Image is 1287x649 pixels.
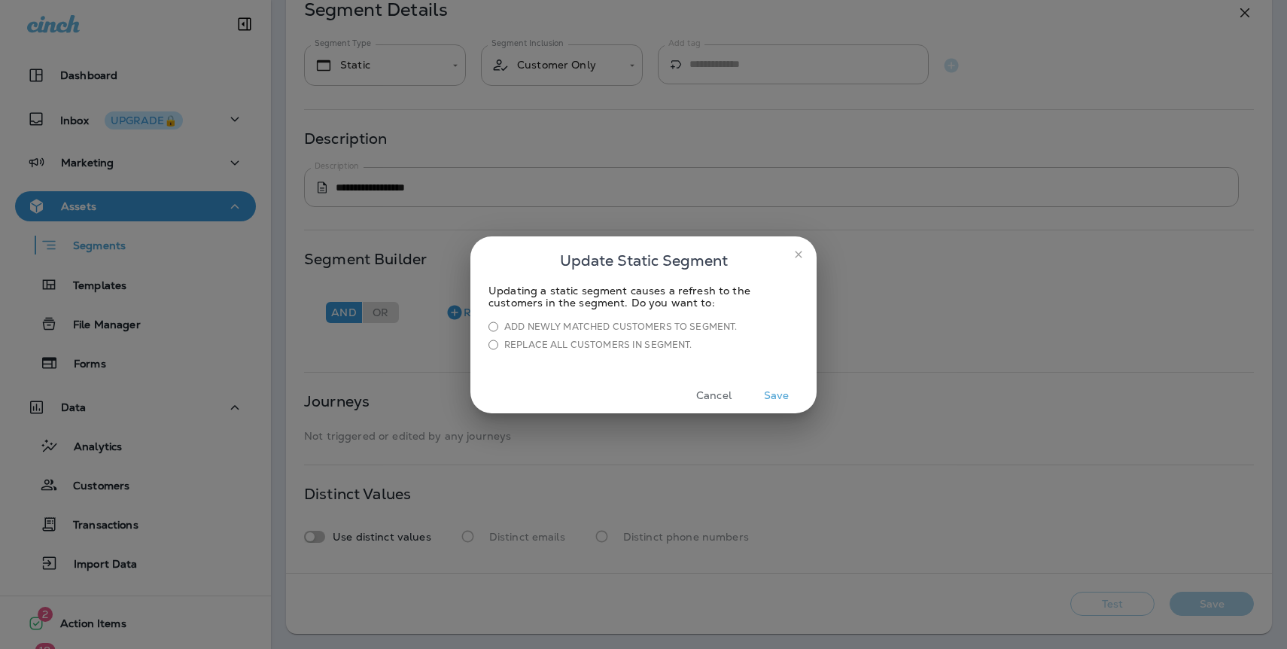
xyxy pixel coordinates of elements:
button: Cancel [686,384,742,407]
button: Save [748,384,805,407]
div: Add newly matched customers to segment. [504,321,737,333]
span: Update Static Segment [560,248,728,273]
input: Replace all customers in segment. [488,339,498,351]
div: Replace all customers in segment. [504,339,692,351]
div: Updating a static segment causes a refresh to the customers in the segment. Do you want to: [488,285,799,309]
button: close [786,242,811,267]
input: Add newly matched customers to segment. [488,321,498,333]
